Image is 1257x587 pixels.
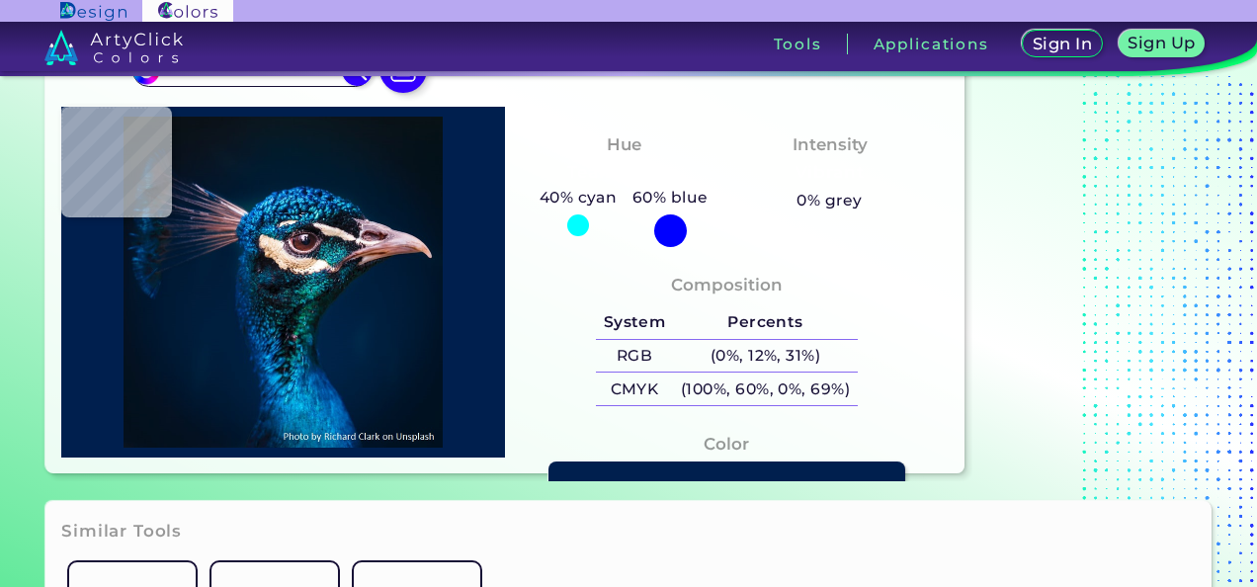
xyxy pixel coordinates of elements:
h5: 0% grey [796,188,862,213]
h5: Percents [673,306,858,339]
h4: Composition [671,271,783,299]
h5: Sign In [1036,37,1089,51]
img: ArtyClick Design logo [60,2,126,21]
img: logo_artyclick_colors_white.svg [44,30,184,65]
a: Sign In [1026,32,1099,56]
h4: Color [704,430,749,459]
h5: 60% blue [625,185,715,210]
h4: Intensity [793,130,868,159]
h3: Similar Tools [61,520,182,544]
a: Sign Up [1123,32,1201,56]
h3: Tealish Blue [559,161,689,185]
h3: Vibrant [787,161,873,185]
h3: Applications [874,37,989,51]
h5: CMYK [596,373,673,405]
h5: Sign Up [1131,36,1193,50]
h3: Tools [774,37,822,51]
h4: Hue [607,130,641,159]
h5: RGB [596,340,673,373]
h5: 40% cyan [532,185,625,210]
h5: (100%, 60%, 0%, 69%) [673,373,858,405]
h5: System [596,306,673,339]
img: img_pavlin.jpg [71,117,495,449]
h5: (0%, 12%, 31%) [673,340,858,373]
